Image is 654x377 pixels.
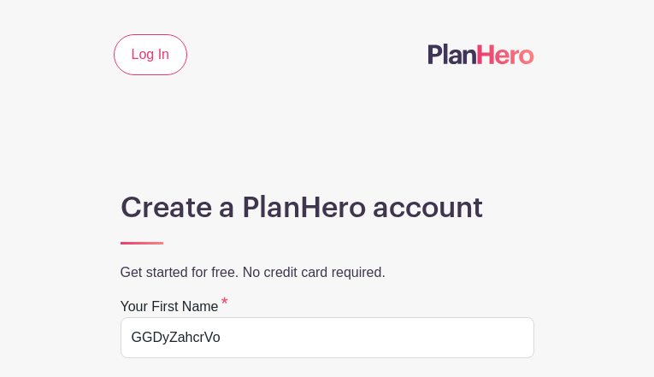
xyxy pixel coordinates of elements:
[121,262,534,283] p: Get started for free. No credit card required.
[114,34,187,75] a: Log In
[121,317,534,358] input: e.g. Julie
[121,191,534,226] h1: Create a PlanHero account
[121,297,228,317] label: Your first name
[428,44,534,64] img: logo-507f7623f17ff9eddc593b1ce0a138ce2505c220e1c5a4e2b4648c50719b7d32.svg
